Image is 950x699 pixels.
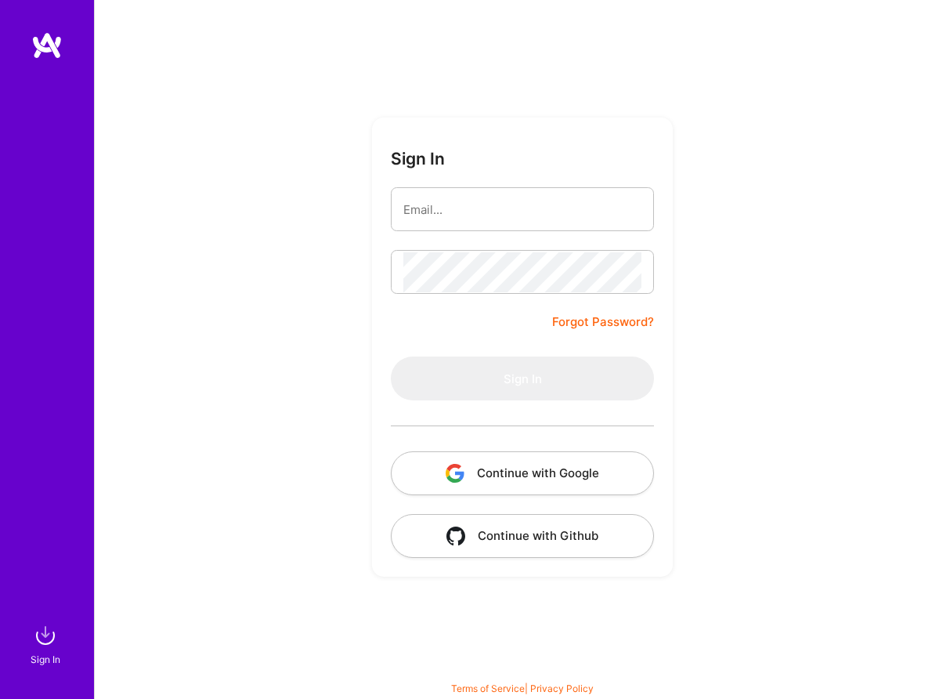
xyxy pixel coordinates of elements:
a: sign inSign In [33,620,61,668]
a: Privacy Policy [530,683,594,694]
div: Sign In [31,651,60,668]
span: | [451,683,594,694]
img: logo [31,31,63,60]
div: © 2025 ATeams Inc., All rights reserved. [94,652,950,691]
button: Sign In [391,357,654,400]
a: Forgot Password? [552,313,654,331]
input: Email... [403,190,641,230]
img: icon [446,527,465,545]
a: Terms of Service [451,683,525,694]
button: Continue with Github [391,514,654,558]
button: Continue with Google [391,451,654,495]
img: sign in [30,620,61,651]
h3: Sign In [391,149,445,168]
img: icon [446,464,464,483]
